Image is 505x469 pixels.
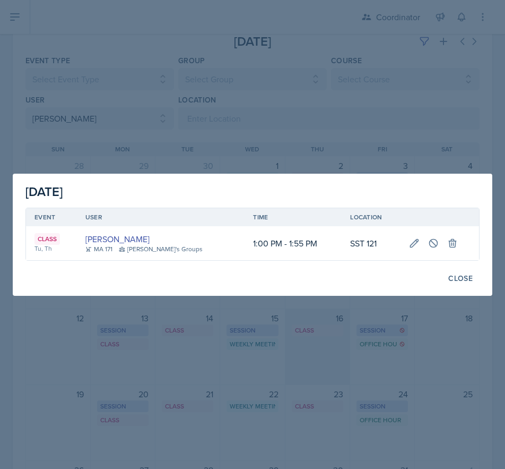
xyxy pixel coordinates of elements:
div: Class [34,233,60,245]
a: [PERSON_NAME] [85,233,150,245]
div: MA 171 [85,244,112,254]
div: [DATE] [25,182,480,201]
td: SST 121 [342,226,400,260]
div: [PERSON_NAME]'s Groups [119,244,203,254]
div: Tu, Th [34,244,68,253]
th: Location [342,208,400,226]
th: Time [245,208,342,226]
td: 1:00 PM - 1:55 PM [245,226,342,260]
button: Close [441,269,480,287]
div: Close [448,274,473,283]
th: User [77,208,245,226]
th: Event [26,208,77,226]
